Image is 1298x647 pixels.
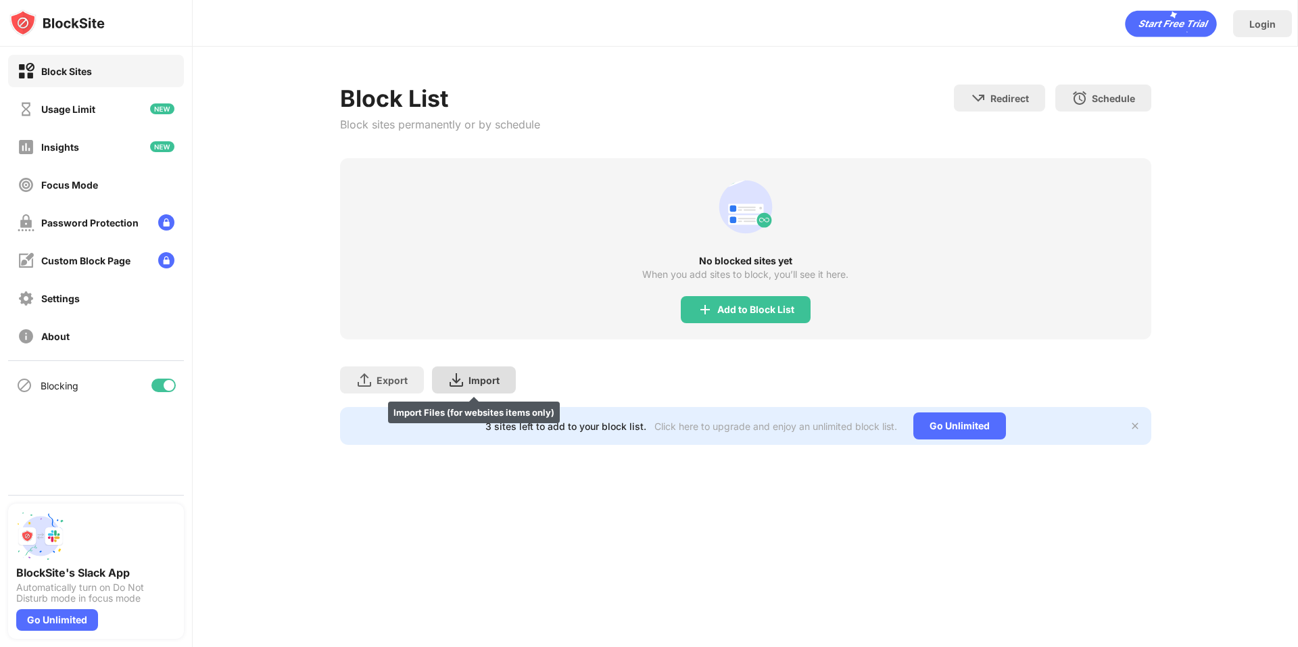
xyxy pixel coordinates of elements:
img: about-off.svg [18,328,34,345]
div: Add to Block List [717,304,794,315]
img: time-usage-off.svg [18,101,34,118]
img: new-icon.svg [150,141,174,152]
div: Import [468,375,500,386]
img: x-button.svg [1130,421,1140,431]
img: lock-menu.svg [158,214,174,231]
div: Usage Limit [41,103,95,115]
div: Block List [340,85,540,112]
div: No blocked sites yet [340,256,1151,266]
img: logo-blocksite.svg [9,9,105,37]
div: Redirect [990,93,1029,104]
div: Custom Block Page [41,255,130,266]
div: Import Files (for websites items only) [388,402,560,423]
div: Login [1249,18,1276,30]
div: Go Unlimited [16,609,98,631]
div: When you add sites to block, you’ll see it here. [642,269,848,280]
img: insights-off.svg [18,139,34,155]
img: block-on.svg [18,63,34,80]
div: animation [1125,10,1217,37]
img: customize-block-page-off.svg [18,252,34,269]
div: BlockSite's Slack App [16,566,176,579]
img: new-icon.svg [150,103,174,114]
div: Automatically turn on Do Not Disturb mode in focus mode [16,582,176,604]
img: settings-off.svg [18,290,34,307]
div: Insights [41,141,79,153]
div: 3 sites left to add to your block list. [485,421,646,432]
img: blocking-icon.svg [16,377,32,393]
div: Settings [41,293,80,304]
img: password-protection-off.svg [18,214,34,231]
div: Click here to upgrade and enjoy an unlimited block list. [654,421,897,432]
div: Block Sites [41,66,92,77]
div: Block sites permanently or by schedule [340,118,540,131]
div: Password Protection [41,217,139,229]
div: Focus Mode [41,179,98,191]
img: lock-menu.svg [158,252,174,268]
div: Schedule [1092,93,1135,104]
div: Go Unlimited [913,412,1006,439]
div: Export [377,375,408,386]
div: animation [713,174,778,239]
img: focus-off.svg [18,176,34,193]
img: push-slack.svg [16,512,65,560]
div: About [41,331,70,342]
div: Blocking [41,380,78,391]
